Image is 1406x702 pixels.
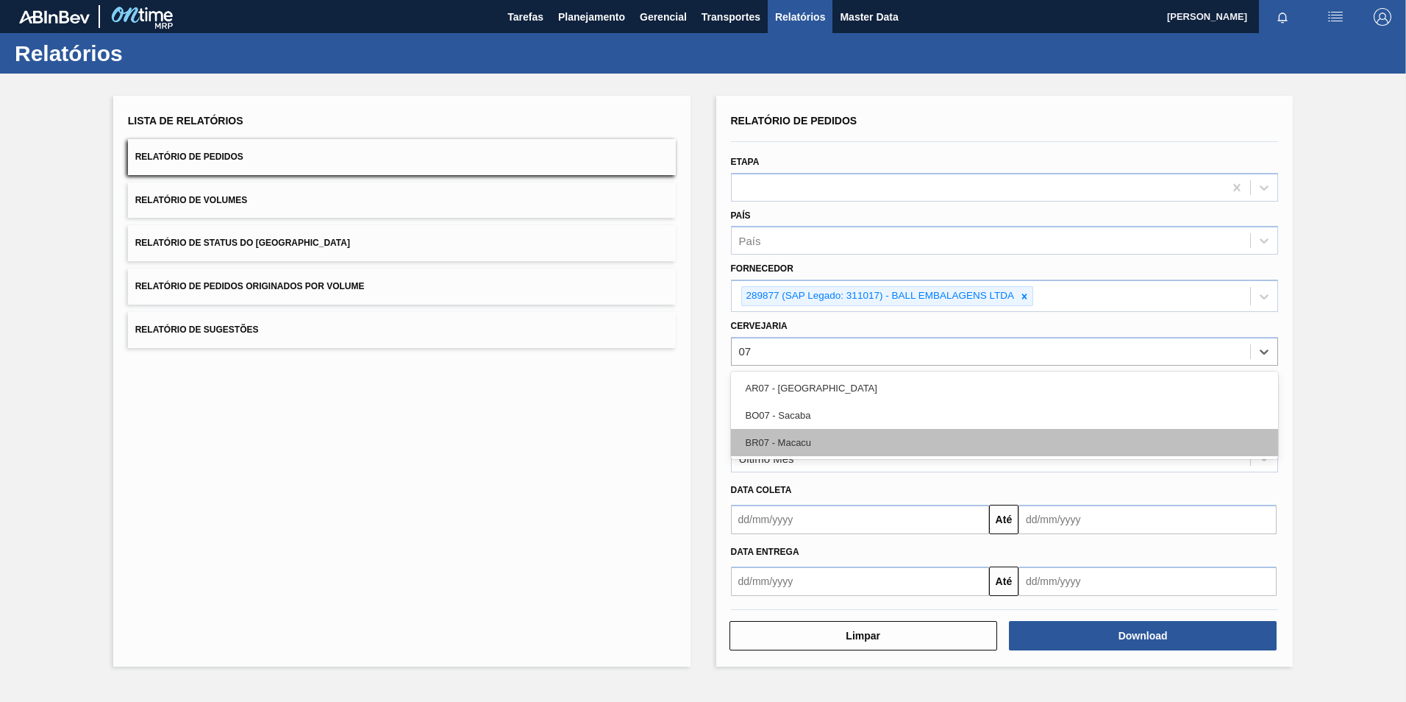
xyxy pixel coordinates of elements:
button: Até [989,567,1018,596]
span: Relatório de Sugestões [135,325,259,335]
div: BO07 - Sacaba [731,402,1279,429]
img: Logout [1374,8,1391,26]
div: AR07 - [GEOGRAPHIC_DATA] [731,375,1279,402]
span: Planejamento [558,8,625,26]
button: Relatório de Sugestões [128,312,676,348]
button: Download [1009,621,1277,650]
button: Notificações [1259,7,1306,27]
img: userActions [1327,8,1344,26]
button: Até [989,505,1018,534]
span: Tarefas [507,8,543,26]
label: Fornecedor [731,263,793,274]
div: BR07 - Macacu [731,429,1279,456]
div: 289877 (SAP Legado: 311017) - BALL EMBALAGENS LTDA [742,287,1016,305]
img: TNhmsLtSVTkK8tSr43FrP2fwEKptu5GPRR3wAAAABJRU5ErkJggg== [19,10,90,24]
span: Data coleta [731,485,792,495]
button: Limpar [729,621,997,650]
span: Relatório de Pedidos [135,152,243,162]
input: dd/mm/yyyy [1018,567,1277,596]
span: Relatório de Status do [GEOGRAPHIC_DATA] [135,238,350,248]
span: Relatório de Pedidos Originados por Volume [135,281,365,291]
label: Etapa [731,157,760,167]
div: País [739,235,761,247]
span: Relatórios [775,8,825,26]
input: dd/mm/yyyy [731,567,989,596]
label: Cervejaria [731,321,788,331]
label: País [731,210,751,221]
span: Transportes [702,8,760,26]
span: Data entrega [731,547,799,557]
span: Master Data [840,8,898,26]
button: Relatório de Volumes [128,182,676,219]
button: Relatório de Pedidos [128,139,676,175]
input: dd/mm/yyyy [1018,505,1277,534]
span: Relatório de Pedidos [731,115,857,127]
button: Relatório de Pedidos Originados por Volume [128,269,676,305]
span: Gerencial [640,8,687,26]
button: Relatório de Status do [GEOGRAPHIC_DATA] [128,225,676,261]
input: dd/mm/yyyy [731,505,989,534]
span: Lista de Relatórios [128,115,243,127]
span: Relatório de Volumes [135,195,247,205]
h1: Relatórios [15,45,276,62]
